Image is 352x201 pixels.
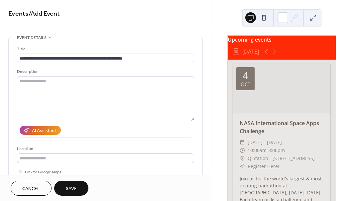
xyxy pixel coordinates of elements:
[243,71,248,81] div: 4
[8,7,29,20] a: Events
[240,146,245,154] div: ​
[228,36,336,44] div: Upcoming events
[240,162,245,170] div: ​
[11,181,52,196] button: Cancel
[248,146,267,154] span: 10:00am
[268,146,285,154] span: 3:00pm
[248,154,315,162] span: Q Station - [STREET_ADDRESS]
[248,163,279,169] a: Register Here!
[248,138,282,146] span: [DATE] - [DATE]
[17,46,193,53] div: Title
[66,185,77,192] span: Save
[17,34,47,41] span: Event details
[240,138,245,146] div: ​
[22,185,40,192] span: Cancel
[20,126,61,135] button: AI Assistant
[29,7,60,20] span: / Add Event
[267,146,268,154] span: -
[25,169,61,176] span: Link to Google Maps
[240,119,319,135] a: NASA International Space Apps Challenge
[32,127,56,134] div: AI Assistant
[17,145,193,152] div: Location
[17,68,193,75] div: Description
[240,154,245,162] div: ​
[54,181,88,196] button: Save
[241,82,250,87] div: Oct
